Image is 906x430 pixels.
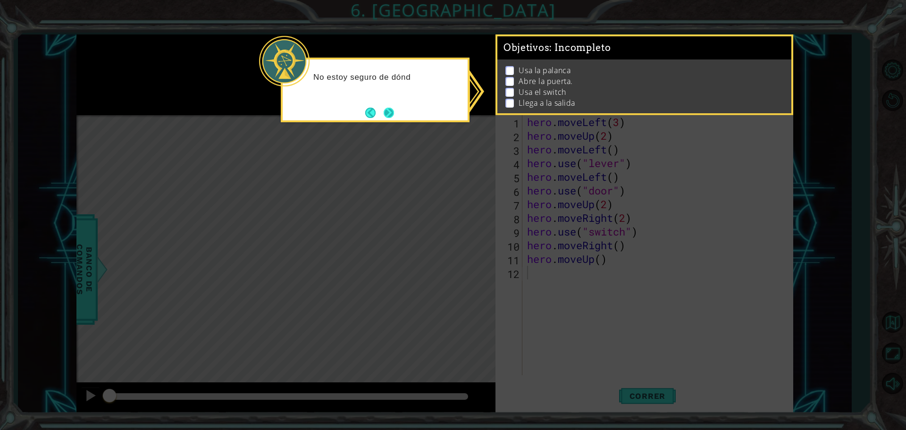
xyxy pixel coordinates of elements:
[519,87,566,97] p: Usa el switch
[519,76,572,86] p: Abre la puerta.
[519,65,570,76] p: Usa la palanca
[503,42,611,54] span: Objetivos
[313,72,461,83] p: No estoy seguro de dónd
[519,98,575,108] p: Llega a la salida
[549,42,611,53] span: : Incompleto
[383,106,395,119] button: Next
[365,108,384,118] button: Back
